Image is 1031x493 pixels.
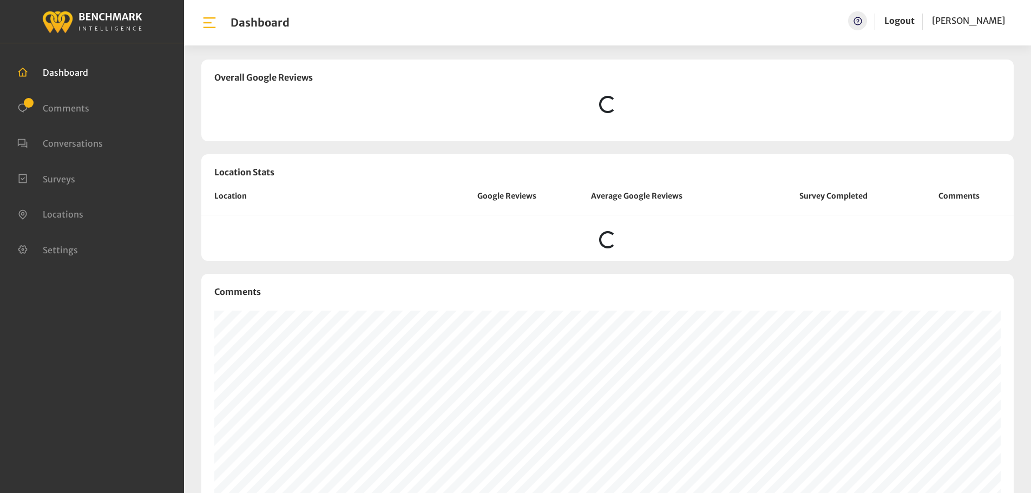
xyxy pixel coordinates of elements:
h1: Dashboard [231,16,290,29]
a: Conversations [17,137,103,148]
a: Dashboard [17,66,88,77]
h3: Comments [214,287,1001,297]
th: Location [201,190,436,215]
span: Settings [43,244,78,255]
span: Conversations [43,138,103,149]
a: Settings [17,244,78,254]
span: Comments [43,102,89,113]
span: Dashboard [43,67,88,78]
th: Average Google Reviews [578,190,762,215]
th: Comments [905,190,1014,215]
a: [PERSON_NAME] [932,11,1005,30]
span: Locations [43,209,83,220]
span: Surveys [43,173,75,184]
img: benchmark [42,8,142,35]
span: [PERSON_NAME] [932,15,1005,26]
h3: Overall Google Reviews [214,73,1001,83]
a: Logout [884,15,915,26]
a: Locations [17,208,83,219]
h3: Location Stats [201,154,1014,190]
a: Comments [17,102,89,113]
th: Google Reviews [436,190,578,215]
th: Survey Completed [763,190,905,215]
img: bar [201,15,218,31]
a: Logout [884,11,915,30]
a: Surveys [17,173,75,183]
